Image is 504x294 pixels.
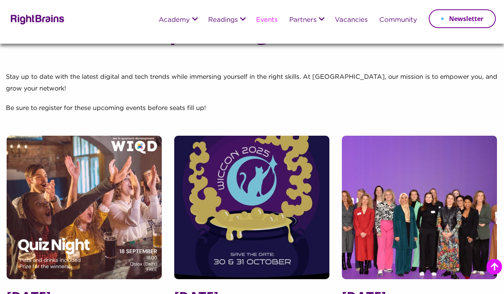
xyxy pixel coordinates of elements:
[208,17,238,24] a: Readings
[256,17,278,24] a: Events
[335,17,368,24] a: Vacancies
[289,17,317,24] a: Partners
[379,17,417,24] a: Community
[6,74,497,92] span: Stay up to date with the latest digital and tech trends while immersing yourself in the right ski...
[159,17,190,24] a: Academy
[429,9,496,28] a: Newsletter
[8,13,65,25] img: Rightbrains
[6,105,206,111] span: Be sure to register for these upcoming events before seats fill up!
